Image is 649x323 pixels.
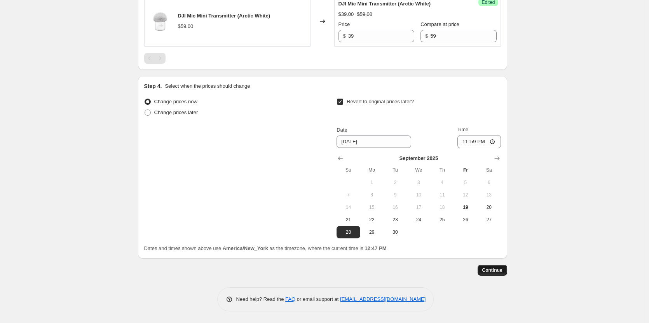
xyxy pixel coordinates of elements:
th: Thursday [430,164,454,176]
button: Wednesday September 3 2025 [407,176,430,189]
button: Thursday September 25 2025 [430,214,454,226]
button: Friday September 5 2025 [454,176,477,189]
span: 3 [410,179,427,186]
div: $59.00 [178,23,194,30]
span: 20 [480,204,497,210]
span: Continue [482,267,502,273]
button: Saturday September 20 2025 [477,201,501,214]
span: 25 [433,217,450,223]
button: Sunday September 28 2025 [337,226,360,238]
span: 26 [457,217,474,223]
span: $ [425,33,428,39]
p: Select when the prices should change [165,82,250,90]
span: 12 [457,192,474,198]
span: Mo [363,167,380,173]
th: Sunday [337,164,360,176]
span: 13 [480,192,497,198]
strike: $59.00 [357,10,372,18]
div: $39.00 [338,10,354,18]
span: 24 [410,217,427,223]
b: America/New_York [223,245,268,251]
nav: Pagination [144,53,166,64]
span: 22 [363,217,380,223]
span: 11 [433,192,450,198]
span: 16 [387,204,404,210]
button: Monday September 22 2025 [360,214,384,226]
span: Fr [457,167,474,173]
span: 29 [363,229,380,235]
th: Monday [360,164,384,176]
button: Tuesday September 9 2025 [384,189,407,201]
span: Sa [480,167,497,173]
span: $ [343,33,346,39]
span: 9 [387,192,404,198]
span: 17 [410,204,427,210]
span: 28 [340,229,357,235]
button: Saturday September 6 2025 [477,176,501,189]
button: Friday September 26 2025 [454,214,477,226]
img: DJIMicMiniTransmitter_ArcticWhite_-2_80x.png [148,10,172,33]
span: 8 [363,192,380,198]
th: Wednesday [407,164,430,176]
span: 23 [387,217,404,223]
button: Today Friday September 19 2025 [454,201,477,214]
th: Tuesday [384,164,407,176]
input: 12:00 [457,135,501,148]
button: Sunday September 7 2025 [337,189,360,201]
button: Friday September 12 2025 [454,189,477,201]
span: 30 [387,229,404,235]
button: Wednesday September 24 2025 [407,214,430,226]
span: 10 [410,192,427,198]
th: Friday [454,164,477,176]
button: Thursday September 4 2025 [430,176,454,189]
button: Tuesday September 30 2025 [384,226,407,238]
span: Change prices now [154,99,197,104]
span: 21 [340,217,357,223]
h2: Step 4. [144,82,162,90]
th: Saturday [477,164,501,176]
button: Show previous month, August 2025 [335,153,346,164]
button: Monday September 29 2025 [360,226,384,238]
span: Revert to original prices later? [347,99,414,104]
button: Saturday September 13 2025 [477,189,501,201]
span: 4 [433,179,450,186]
button: Wednesday September 10 2025 [407,189,430,201]
input: 9/19/2025 [337,135,411,148]
a: FAQ [285,296,295,302]
span: 15 [363,204,380,210]
span: DJI Mic Mini Transmitter (Arctic White) [338,1,431,7]
span: 1 [363,179,380,186]
span: 5 [457,179,474,186]
span: 7 [340,192,357,198]
button: Monday September 1 2025 [360,176,384,189]
span: 14 [340,204,357,210]
span: Price [338,21,350,27]
a: [EMAIL_ADDRESS][DOMAIN_NAME] [340,296,426,302]
span: 27 [480,217,497,223]
b: 12:47 PM [365,245,386,251]
span: Dates and times shown above use as the timezone, where the current time is [144,245,387,251]
button: Continue [478,265,507,276]
span: 19 [457,204,474,210]
button: Thursday September 11 2025 [430,189,454,201]
button: Sunday September 14 2025 [337,201,360,214]
span: Su [340,167,357,173]
button: Saturday September 27 2025 [477,214,501,226]
button: Thursday September 18 2025 [430,201,454,214]
span: Date [337,127,347,133]
span: or email support at [295,296,340,302]
span: 6 [480,179,497,186]
span: 2 [387,179,404,186]
button: Tuesday September 2 2025 [384,176,407,189]
span: Tu [387,167,404,173]
span: 18 [433,204,450,210]
span: DJI Mic Mini Transmitter (Arctic White) [178,13,270,19]
span: Compare at price [420,21,459,27]
button: Sunday September 21 2025 [337,214,360,226]
span: Th [433,167,450,173]
span: Time [457,127,468,132]
button: Monday September 15 2025 [360,201,384,214]
span: We [410,167,427,173]
span: Change prices later [154,109,198,115]
button: Show next month, October 2025 [492,153,502,164]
